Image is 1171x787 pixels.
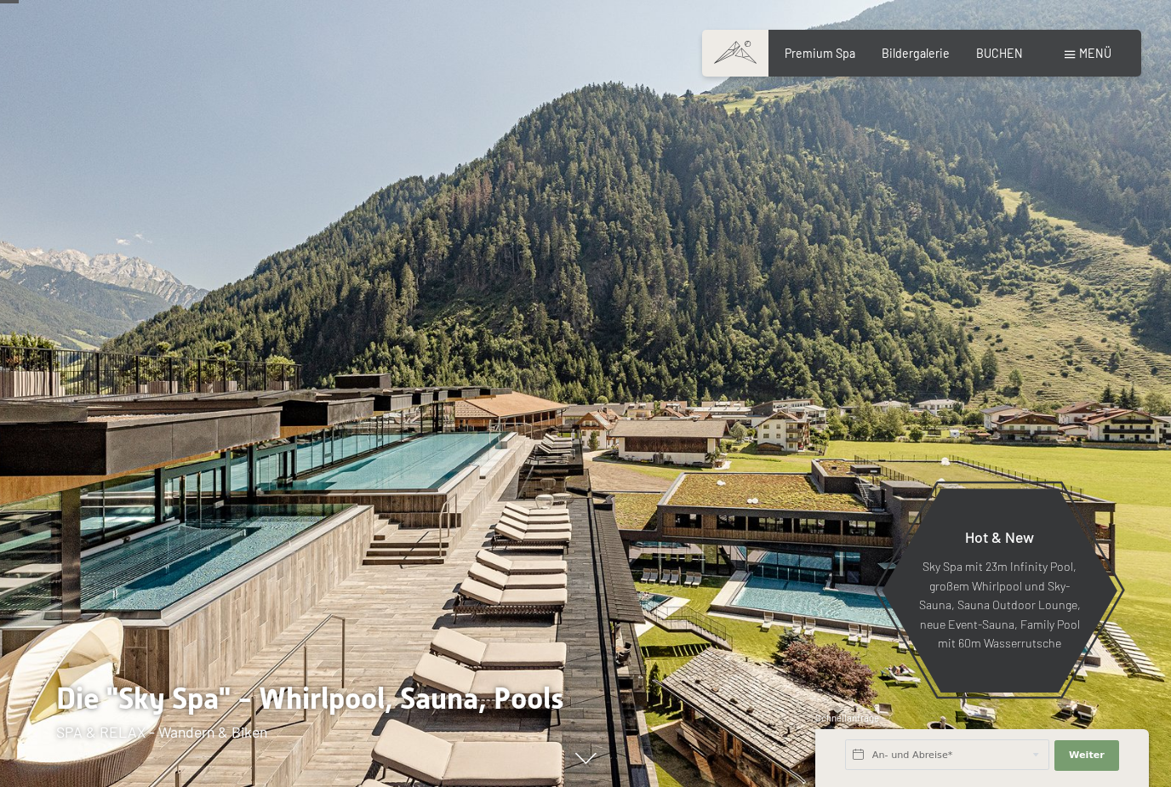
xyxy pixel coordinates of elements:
a: BUCHEN [976,46,1023,60]
span: Hot & New [965,528,1034,546]
a: Hot & New Sky Spa mit 23m Infinity Pool, großem Whirlpool und Sky-Sauna, Sauna Outdoor Lounge, ne... [881,488,1118,693]
a: Bildergalerie [882,46,950,60]
span: Menü [1079,46,1111,60]
span: Schnellanfrage [815,712,879,723]
span: Weiter [1069,749,1105,762]
p: Sky Spa mit 23m Infinity Pool, großem Whirlpool und Sky-Sauna, Sauna Outdoor Lounge, neue Event-S... [918,557,1081,653]
button: Weiter [1054,740,1119,771]
a: Premium Spa [785,46,855,60]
